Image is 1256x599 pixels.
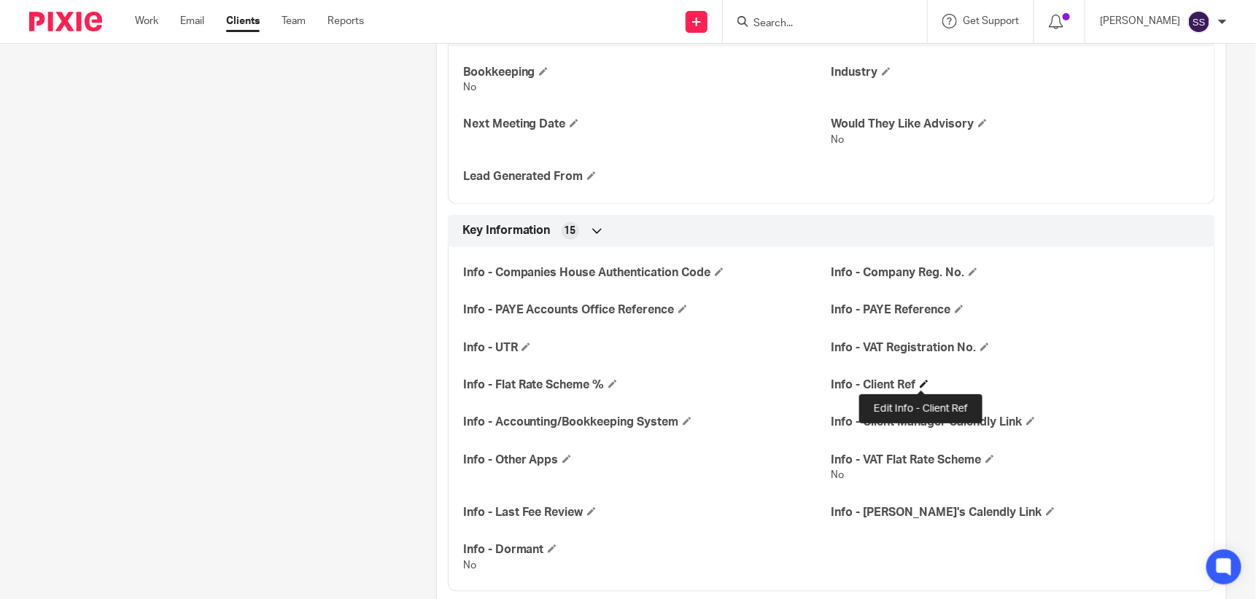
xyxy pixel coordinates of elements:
a: Email [180,14,204,28]
h4: Info - PAYE Reference [831,302,1200,318]
span: No [463,560,476,571]
img: Pixie [29,12,102,31]
h4: Info - Accounting/Bookkeeping System [463,415,831,430]
h4: Info - Dormant [463,542,831,557]
img: svg%3E [1187,10,1211,34]
h4: Info - Last Fee Review [463,505,831,520]
input: Search [752,17,883,31]
span: 15 [565,224,576,238]
h4: Info - Other Apps [463,453,831,468]
span: No [831,470,845,480]
h4: Info - Client Ref [831,377,1200,393]
h4: Bookkeeping [463,65,831,80]
h4: Industry [831,65,1200,80]
span: No [463,82,476,93]
h4: Would They Like Advisory [831,117,1200,132]
h4: Info - VAT Registration No. [831,340,1200,356]
span: No [831,135,845,145]
h4: Info - UTR [463,340,831,356]
h4: Info - PAYE Accounts Office Reference [463,302,831,318]
span: Get Support [963,16,1019,26]
h4: Info - [PERSON_NAME]'s Calendly Link [831,505,1200,520]
h4: Info - Client Manager Calendly Link [831,415,1200,430]
h4: Lead Generated From [463,169,831,184]
h4: Info - Flat Rate Scheme % [463,377,831,393]
h4: Next Meeting Date [463,117,831,132]
a: Team [282,14,306,28]
a: Work [135,14,158,28]
a: Reports [327,14,364,28]
span: Key Information [462,223,551,238]
h4: Info - Companies House Authentication Code [463,265,831,281]
p: [PERSON_NAME] [1100,14,1180,28]
h4: Info - Company Reg. No. [831,265,1200,281]
a: Clients [226,14,260,28]
h4: Info - VAT Flat Rate Scheme [831,453,1200,468]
